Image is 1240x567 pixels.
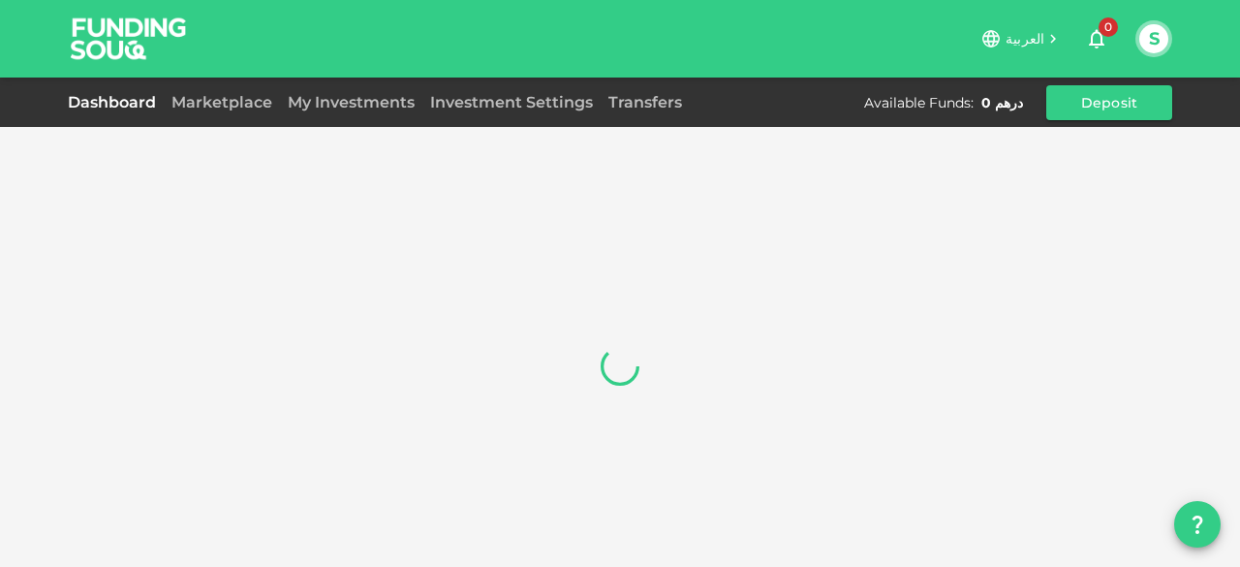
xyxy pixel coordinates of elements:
[422,93,601,111] a: Investment Settings
[68,93,164,111] a: Dashboard
[1006,30,1044,47] span: العربية
[981,93,1023,112] div: درهم 0
[1139,24,1168,53] button: S
[1099,17,1118,37] span: 0
[164,93,280,111] a: Marketplace
[1077,19,1116,58] button: 0
[601,93,690,111] a: Transfers
[1174,501,1221,548] button: question
[280,93,422,111] a: My Investments
[1046,85,1172,120] button: Deposit
[864,93,974,112] div: Available Funds :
